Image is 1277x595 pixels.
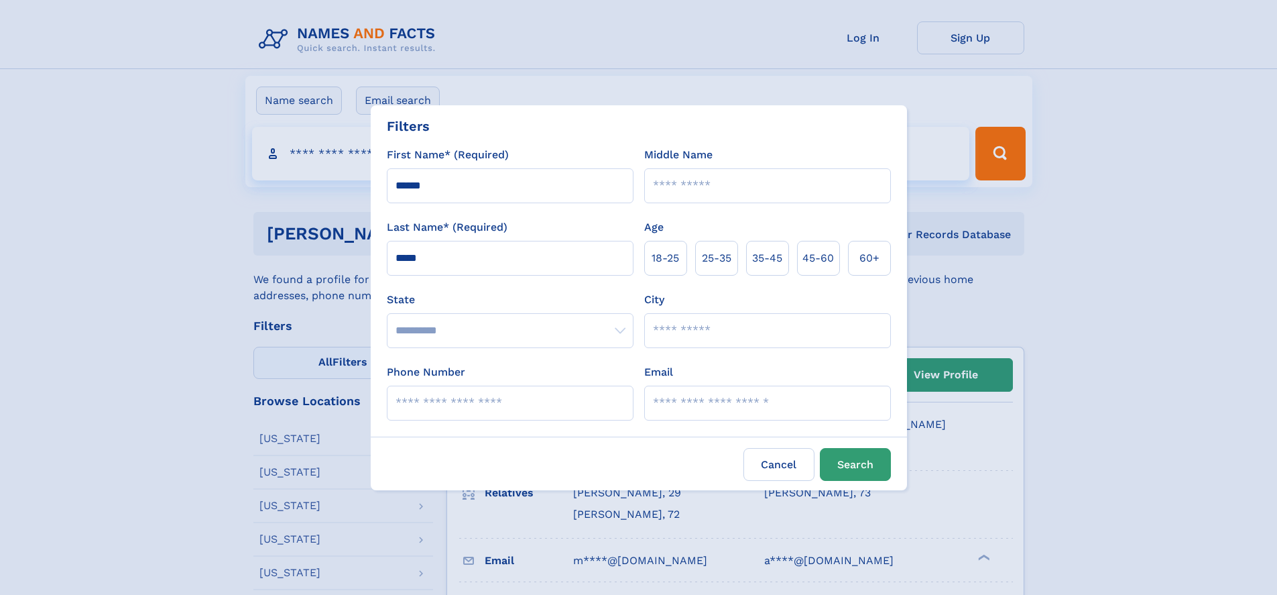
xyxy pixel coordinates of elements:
[859,250,879,266] span: 60+
[743,448,814,481] label: Cancel
[652,250,679,266] span: 18‑25
[387,364,465,380] label: Phone Number
[702,250,731,266] span: 25‑35
[387,292,633,308] label: State
[387,116,430,136] div: Filters
[644,292,664,308] label: City
[752,250,782,266] span: 35‑45
[820,448,891,481] button: Search
[387,147,509,163] label: First Name* (Required)
[644,219,664,235] label: Age
[802,250,834,266] span: 45‑60
[387,219,507,235] label: Last Name* (Required)
[644,147,713,163] label: Middle Name
[644,364,673,380] label: Email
